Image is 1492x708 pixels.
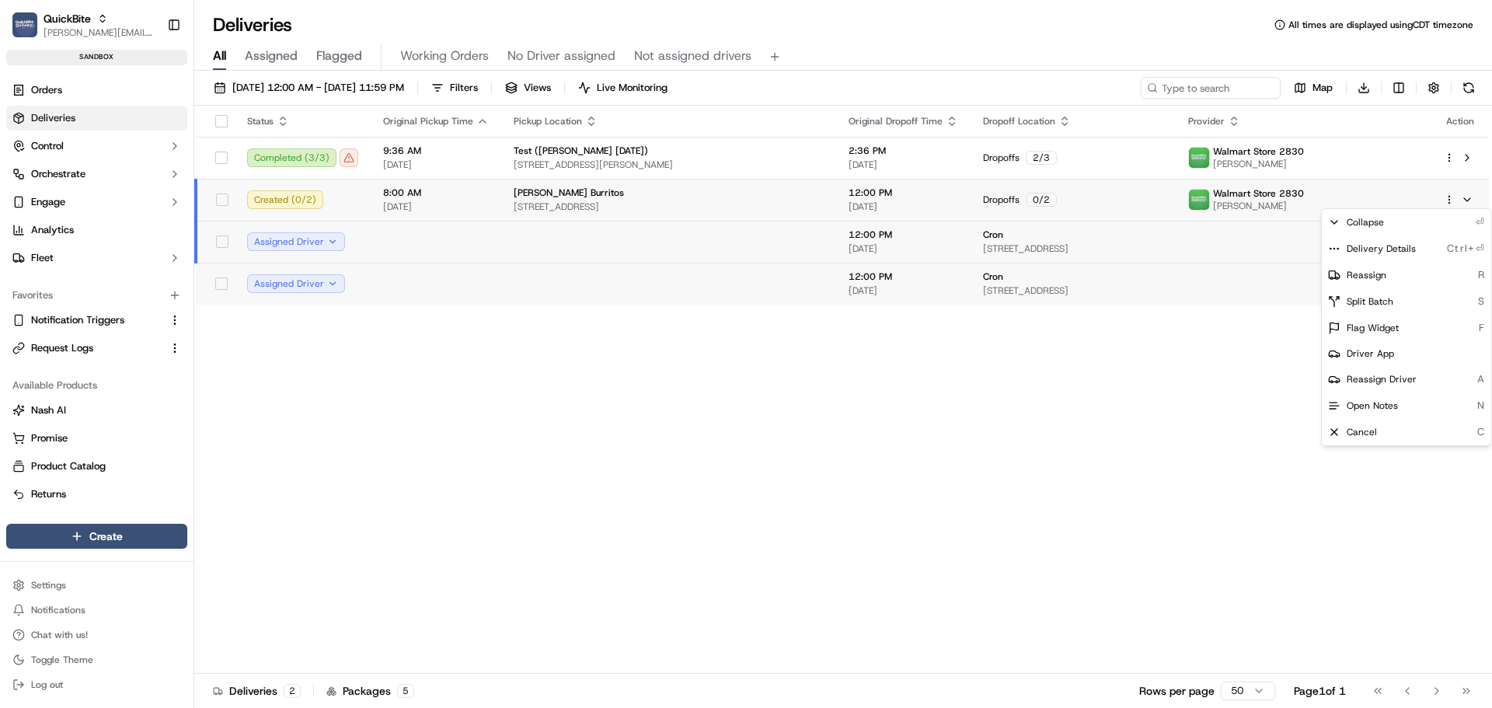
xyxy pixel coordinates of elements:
[1477,425,1485,439] span: C
[1347,242,1416,255] span: Delivery Details
[1447,242,1485,256] span: Ctrl+⏎
[1347,347,1394,360] span: Driver App
[1347,322,1399,334] span: Flag Widget
[1477,372,1485,386] span: A
[1347,426,1377,438] span: Cancel
[1478,295,1485,309] span: S
[1347,295,1393,308] span: Split Batch
[1347,373,1417,385] span: Reassign Driver
[1476,215,1485,229] span: ⏎
[1477,399,1485,413] span: N
[1347,216,1384,228] span: Collapse
[1347,399,1398,412] span: Open Notes
[1347,269,1386,281] span: Reassign
[1479,321,1485,335] span: F
[1478,268,1485,282] span: R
